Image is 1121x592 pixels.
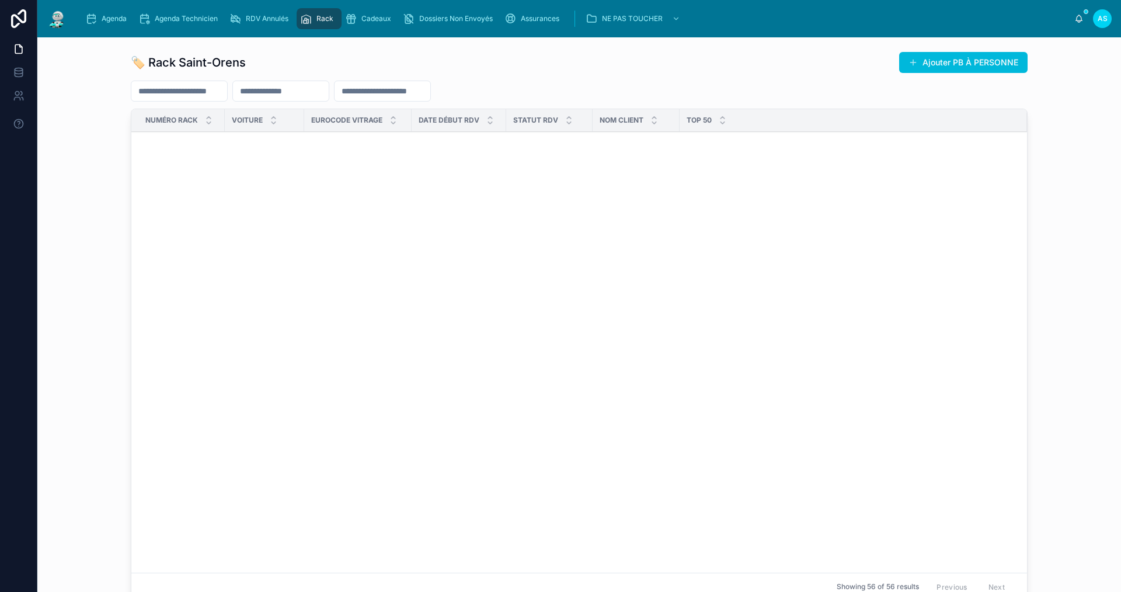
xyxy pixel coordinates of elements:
[145,116,198,125] span: Numéro Rack
[419,14,493,23] span: Dossiers Non Envoyés
[311,116,382,125] span: Eurocode Vitrage
[837,582,919,591] span: Showing 56 of 56 results
[226,8,297,29] a: RDV Annulés
[1098,14,1108,23] span: AS
[521,14,559,23] span: Assurances
[155,14,218,23] span: Agenda Technicien
[77,6,1074,32] div: scrollable content
[582,8,686,29] a: NE PAS TOUCHER
[82,8,135,29] a: Agenda
[342,8,399,29] a: Cadeaux
[899,52,1028,73] button: Ajouter PB À PERSONNE
[131,54,246,71] h1: 🏷️ Rack Saint-Orens
[513,116,558,125] span: Statut RDV
[232,116,263,125] span: Voiture
[316,14,333,23] span: Rack
[600,116,643,125] span: Nom Client
[501,8,568,29] a: Assurances
[419,116,479,125] span: Date Début RDV
[102,14,127,23] span: Agenda
[297,8,342,29] a: Rack
[135,8,226,29] a: Agenda Technicien
[602,14,663,23] span: NE PAS TOUCHER
[361,14,391,23] span: Cadeaux
[687,116,712,125] span: TOP 50
[246,14,288,23] span: RDV Annulés
[399,8,501,29] a: Dossiers Non Envoyés
[47,9,68,28] img: App logo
